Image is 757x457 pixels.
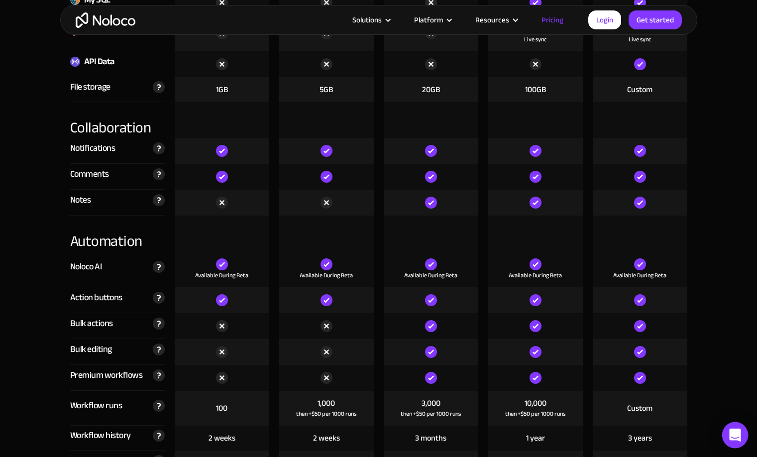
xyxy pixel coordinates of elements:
div: Available During Beta [613,270,666,280]
div: 10,000 [525,398,546,409]
div: Workflow history [70,428,131,443]
div: 3 months [415,433,446,444]
div: Platform [402,13,463,26]
div: Action buttons [70,290,122,305]
div: Bulk actions [70,316,113,331]
div: Automation [70,216,165,251]
div: Bulk editing [70,342,112,357]
div: then +$50 per 1000 runs [505,409,565,419]
div: Custom [627,84,652,95]
div: 1GB [216,84,228,95]
a: Get started [629,10,682,29]
a: home [76,12,135,28]
div: 20GB [422,84,440,95]
div: 3 years [628,433,652,444]
div: Notes [70,193,91,208]
div: then +$50 per 1000 runs [296,409,356,419]
div: Available During Beta [509,270,562,280]
div: Available During Beta [300,270,353,280]
a: Pricing [529,13,576,26]
div: Premium workflows [70,368,143,383]
a: Login [588,10,621,29]
div: 5GB [320,84,333,95]
div: 2 weeks [209,433,235,444]
div: 3,000 [422,398,440,409]
div: 100GB [525,84,546,95]
div: 1,000 [318,398,335,409]
div: 2 weeks [313,433,340,444]
div: Open Intercom Messenger [722,422,749,449]
div: Resources [463,13,529,26]
div: 1 year [526,433,545,444]
div: Available During Beta [404,270,457,280]
div: Notifications [70,141,115,156]
div: Comments [70,167,109,182]
div: Live sync [629,34,651,44]
div: Live sync [524,34,546,44]
div: Available During Beta [195,270,248,280]
div: Workflow runs [70,398,122,413]
div: Solutions [340,13,402,26]
div: Platform [414,13,443,26]
div: Solutions [352,13,382,26]
div: Custom [627,403,652,414]
div: Noloco AI [70,259,102,274]
div: API Data [84,54,114,69]
div: then +$50 per 1000 runs [401,409,461,419]
div: Collaboration [70,102,165,138]
div: 100 [216,403,227,414]
div: Resources [475,13,509,26]
div: File storage [70,80,110,95]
